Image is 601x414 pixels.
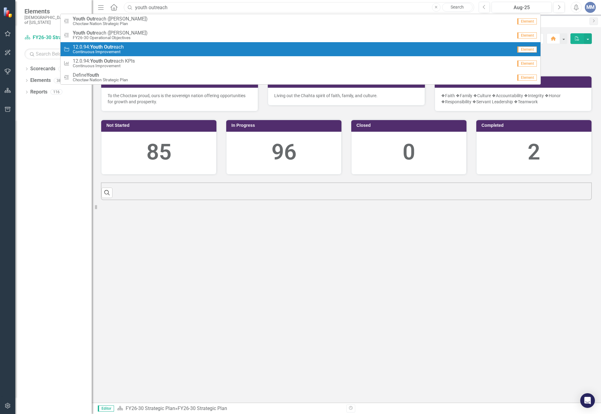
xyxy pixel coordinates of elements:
button: MM [585,2,596,13]
a: 12.0.94:Youth OutreachContinuous ImprovementElement [61,42,541,56]
h3: Closed [356,123,463,128]
span: each ([PERSON_NAME]) [73,30,148,36]
strong: Outr [104,44,113,50]
a: Outreach ([PERSON_NAME])FY26-30 Operational ObjectivesElement [61,28,541,42]
button: Aug-25 [492,2,552,13]
div: » [117,405,342,412]
span: Element [517,32,537,38]
div: 6 [58,66,68,71]
a: Scorecards [30,65,55,72]
div: 0 [358,137,460,168]
span: each ([PERSON_NAME]) [73,16,148,22]
a: FY26-30 Strategic Plan [126,405,175,411]
span: Element [517,60,537,67]
strong: Youth [87,72,99,78]
span: To the Choctaw proud, ours is the sovereign nation offering opportunities for growth and prosperity. [108,93,245,104]
small: [DEMOGRAPHIC_DATA] Nation of [US_STATE] [24,15,86,25]
div: Aug-25 [494,4,550,11]
a: DefineYouthChoctaw Nation Strategic PlanElement [61,70,541,84]
strong: Outr [87,16,96,22]
strong: Outr [104,58,113,64]
span: Element [517,75,537,81]
small: FY26-30 Operational Objectives [73,35,148,40]
strong: Outr [87,30,96,36]
span: 12.0.94: each [73,44,124,50]
div: 96 [233,137,335,168]
small: Choctaw Nation Strategic Plan [73,78,128,82]
a: Reports [30,89,47,96]
img: ClearPoint Strategy [3,7,14,18]
div: 85 [108,137,210,168]
a: Elements [30,77,51,84]
strong: Youth [90,44,103,50]
div: Open Intercom Messenger [580,393,595,408]
small: Choctaw Nation Strategic Plan [73,21,148,26]
strong: Youth [90,58,103,64]
a: Outreach ([PERSON_NAME])Choctaw Nation Strategic PlanElement [61,14,541,28]
span: Editor [98,405,114,412]
span: Element [517,46,537,53]
span: Elements [24,8,86,15]
small: Continuous Improvement [73,64,135,68]
div: 116 [50,90,62,95]
div: 380 [54,78,66,83]
span: Define [73,72,128,78]
div: 2 [483,137,585,168]
h3: Not Started [106,123,213,128]
input: Search Below... [24,49,86,59]
div: FY26-30 Strategic Plan [178,405,227,411]
span: Living out the Chahta spirit of faith, family, and culture. [274,93,378,98]
h3: In Progress [231,123,338,128]
a: Search [442,3,473,12]
span: Element [517,18,537,24]
a: 12.0.94:Youth Outreach KPIsContinuous ImprovementElement [61,56,541,70]
p: ❖Faith ❖Family ❖Culture ❖Accountability ❖Integrity ❖Honor ❖Responsibility ❖Servant Leadership ❖Te... [441,93,585,105]
small: Continuous Improvement [73,49,124,54]
a: FY26-30 Strategic Plan [24,34,86,41]
span: 12.0.94: each KPIs [73,58,135,64]
input: Search ClearPoint... [124,2,474,13]
h3: Completed [481,123,588,128]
